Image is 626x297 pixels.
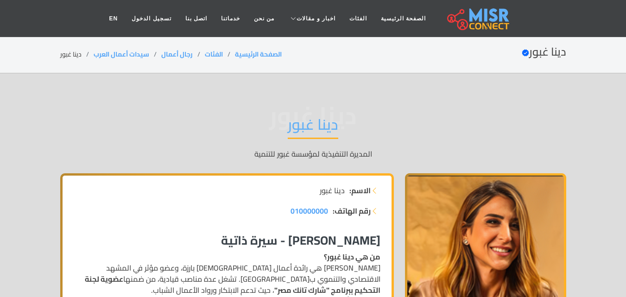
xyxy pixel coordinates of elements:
[333,205,371,216] strong: رقم الهاتف:
[247,10,281,27] a: من نحن
[522,49,529,57] svg: Verified account
[320,185,345,196] span: دينا غبور
[85,272,380,297] strong: عضوية لجنة التحكيم ببرنامج "شارك تانك مصر"
[522,45,566,59] h2: دينا غبور
[205,48,223,60] a: الفئات
[297,14,335,23] span: اخبار و مقالات
[102,10,125,27] a: EN
[291,205,328,216] a: 010000000
[281,10,342,27] a: اخبار و مقالات
[74,233,380,247] h3: [PERSON_NAME] - سيرة ذاتية
[94,48,149,60] a: سيدات أعمال العرب
[60,148,566,159] p: المديرة التنفيذية لمؤسسة غبور للتنمية
[342,10,374,27] a: الفئات
[214,10,247,27] a: خدماتنا
[374,10,433,27] a: الصفحة الرئيسية
[324,250,380,264] strong: من هي دينا غبور؟
[178,10,214,27] a: اتصل بنا
[125,10,178,27] a: تسجيل الدخول
[235,48,282,60] a: الصفحة الرئيسية
[161,48,193,60] a: رجال أعمال
[349,185,371,196] strong: الاسم:
[447,7,509,30] img: main.misr_connect
[60,50,94,59] li: دينا غبور
[291,204,328,218] span: 010000000
[288,115,338,139] h1: دينا غبور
